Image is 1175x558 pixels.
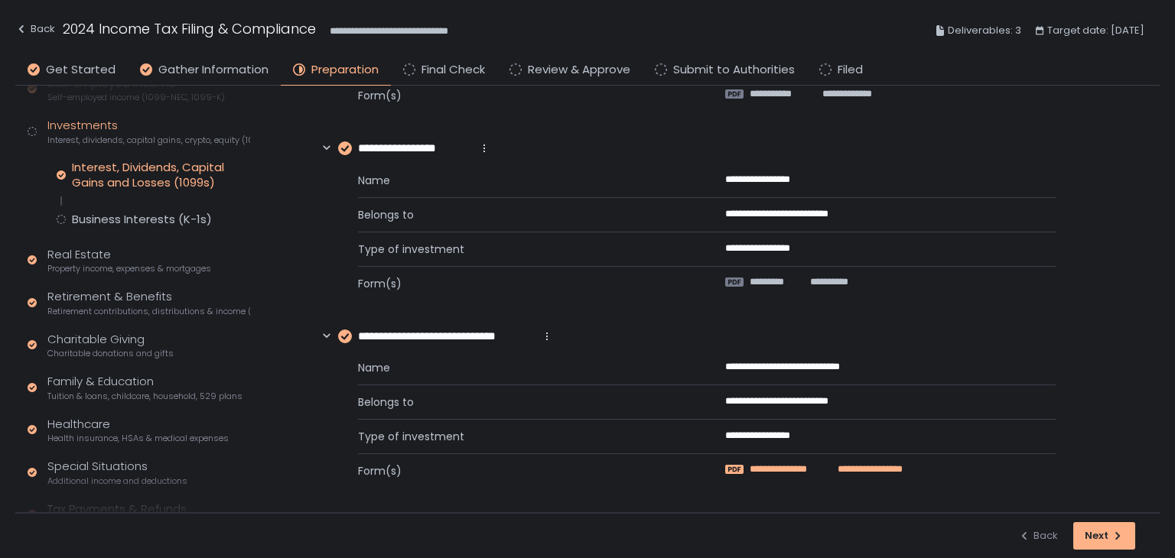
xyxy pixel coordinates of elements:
span: Preparation [311,61,379,79]
div: Next [1085,529,1124,543]
span: Interest, dividends, capital gains, crypto, equity (1099s, K-1s) [47,135,250,146]
span: Gather Information [158,61,269,79]
div: Family & Education [47,373,242,402]
span: Name [358,360,688,375]
div: Healthcare [47,416,229,445]
button: Back [15,18,55,44]
div: Charitable Giving [47,331,174,360]
span: Form(s) [358,276,688,291]
div: Back [15,20,55,38]
span: Health insurance, HSAs & medical expenses [47,433,229,444]
span: Submit to Authorities [673,61,795,79]
span: Tuition & loans, childcare, household, 529 plans [47,391,242,402]
span: Target date: [DATE] [1047,21,1144,40]
div: Business Interests (K-1s) [72,212,212,227]
div: Investments [47,117,250,146]
span: Form(s) [358,88,688,103]
button: Next [1073,522,1135,550]
span: Belongs to [358,394,688,410]
span: Additional income and deductions [47,475,187,487]
span: Get Started [46,61,116,79]
div: Self-Employed Income [47,75,225,104]
span: Review & Approve [528,61,630,79]
span: Charitable donations and gifts [47,348,174,359]
div: Interest, Dividends, Capital Gains and Losses (1099s) [72,160,250,190]
span: Retirement contributions, distributions & income (1099-R, 5498) [47,306,250,317]
span: Type of investment [358,429,688,444]
button: Back [1018,522,1058,550]
span: Property income, expenses & mortgages [47,263,211,274]
span: Type of investment [358,242,688,257]
span: Filed [838,61,863,79]
h1: 2024 Income Tax Filing & Compliance [63,18,316,39]
div: Tax Payments & Refunds [47,501,206,530]
div: Real Estate [47,246,211,275]
div: Back [1018,529,1058,543]
span: Form(s) [358,463,688,479]
span: Belongs to [358,207,688,222]
span: Name [358,173,688,188]
span: Final Check [422,61,485,79]
div: Retirement & Benefits [47,288,250,317]
span: Deliverables: 3 [948,21,1021,40]
span: Self-employed income (1099-NEC, 1099-K) [47,92,225,103]
div: Special Situations [47,458,187,487]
